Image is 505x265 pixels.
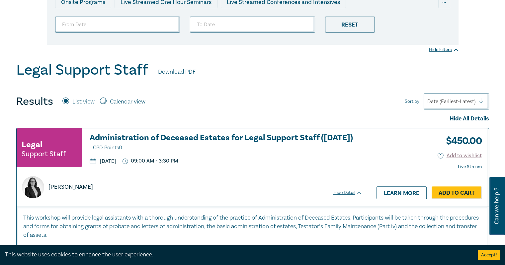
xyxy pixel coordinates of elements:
[90,133,363,152] a: Administration of Deceased Estates for Legal Support Staff ([DATE]) CPD Points0
[333,189,370,196] div: Hide Detail
[90,159,116,164] p: [DATE]
[16,95,53,108] h4: Results
[432,186,482,199] a: Add to Cart
[158,68,196,76] a: Download PDF
[164,12,240,24] div: Pre-Recorded Webcasts
[429,46,459,53] div: Hide Filters
[110,98,145,106] label: Calendar view
[438,152,482,160] button: Add to wishlist
[72,98,95,106] label: List view
[478,250,500,260] button: Accept cookies
[16,61,148,79] h1: Legal Support Staff
[22,139,42,151] h3: Legal
[90,133,363,152] h3: Administration of Deceased Estates for Legal Support Staff ([DATE])
[123,158,178,164] p: 09:00 AM - 3:30 PM
[55,17,180,33] input: From Date
[22,176,44,198] img: https://s3.ap-southeast-2.amazonaws.com/leo-cussen-store-production-content/Contacts/Naomi%20Guye...
[377,186,427,199] a: Learn more
[23,214,482,239] p: This workshop will provide legal assistants with a thorough understanding of the practice of Admi...
[22,151,66,157] small: Support Staff
[427,98,429,105] input: Sort by
[55,12,160,24] div: Live Streamed Practical Workshops
[190,17,315,33] input: To Date
[441,133,482,149] h3: $ 450.00
[48,183,93,191] p: [PERSON_NAME]
[243,12,316,24] div: 10 CPD Point Packages
[319,12,380,24] div: National Programs
[405,98,420,105] span: Sort by:
[458,164,482,170] strong: Live Stream
[493,181,500,231] span: Can we help ?
[16,114,489,123] div: Hide All Details
[5,250,468,259] div: This website uses cookies to enhance the user experience.
[325,17,375,33] div: Reset
[93,144,122,151] span: CPD Points 0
